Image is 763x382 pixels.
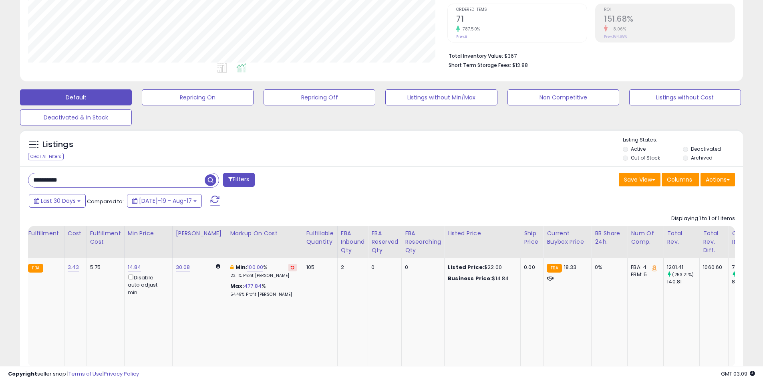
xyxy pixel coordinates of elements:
[8,370,139,378] div: seller snap | |
[405,229,441,255] div: FBA Researching Qty
[449,62,511,69] b: Short Term Storage Fees:
[732,229,761,246] div: Ordered Items
[68,263,79,271] a: 3.43
[230,283,297,297] div: %
[631,146,646,152] label: Active
[631,271,657,278] div: FBM: 5
[68,370,103,378] a: Terms of Use
[667,278,699,285] div: 140.81
[29,194,86,208] button: Last 30 Days
[28,153,64,160] div: Clear All Filters
[547,229,588,246] div: Current Buybox Price
[306,229,334,246] div: Fulfillable Quantity
[448,229,517,238] div: Listed Price
[608,26,626,32] small: -8.06%
[623,136,743,144] p: Listing States:
[629,89,741,105] button: Listings without Cost
[341,229,365,255] div: FBA inbound Qty
[595,264,621,271] div: 0%
[507,89,619,105] button: Non Competitive
[691,154,713,161] label: Archived
[662,173,699,186] button: Columns
[456,8,587,12] span: Ordered Items
[42,139,73,150] h5: Listings
[619,173,660,186] button: Save View
[371,264,395,271] div: 0
[604,34,627,39] small: Prev: 164.98%
[139,197,192,205] span: [DATE]-19 - Aug-17
[28,229,60,238] div: Fulfillment
[341,264,362,271] div: 2
[667,176,692,184] span: Columns
[604,8,735,12] span: ROI
[672,271,693,278] small: (753.21%)
[128,229,169,238] div: Min Price
[28,264,43,273] small: FBA
[604,14,735,25] h2: 151.68%
[564,263,577,271] span: 18.33
[90,264,118,271] div: 5.75
[703,264,722,271] div: 1060.60
[264,89,375,105] button: Repricing Off
[8,370,37,378] strong: Copyright
[176,229,223,238] div: [PERSON_NAME]
[524,264,537,271] div: 0.00
[68,229,83,238] div: Cost
[456,14,587,25] h2: 71
[41,197,76,205] span: Last 30 Days
[512,61,528,69] span: $12.88
[128,273,166,296] div: Disable auto adjust min
[547,264,562,273] small: FBA
[460,26,480,32] small: 787.50%
[87,198,124,205] span: Compared to:
[247,263,263,271] a: 100.00
[631,154,660,161] label: Out of Stock
[448,275,514,282] div: $14.84
[244,282,262,290] a: 477.84
[667,229,696,246] div: Total Rev.
[449,51,729,60] li: $367
[667,264,699,271] div: 1201.41
[230,273,297,279] p: 23.11% Profit [PERSON_NAME]
[671,215,735,222] div: Displaying 1 to 1 of 1 items
[524,229,540,246] div: Ship Price
[127,194,202,208] button: [DATE]-19 - Aug-17
[631,229,660,246] div: Num of Comp.
[448,264,514,271] div: $22.00
[236,263,248,271] b: Min:
[230,282,244,290] b: Max:
[142,89,254,105] button: Repricing On
[595,229,624,246] div: BB Share 24h.
[20,109,132,125] button: Deactivated & In Stock
[176,263,190,271] a: 30.08
[227,226,303,258] th: The percentage added to the cost of goods (COGS) that forms the calculator for Min & Max prices.
[703,229,725,255] div: Total Rev. Diff.
[449,53,503,59] b: Total Inventory Value:
[448,275,492,282] b: Business Price:
[20,89,132,105] button: Default
[230,229,300,238] div: Markup on Cost
[306,264,331,271] div: 105
[90,229,121,246] div: Fulfillment Cost
[631,264,657,271] div: FBA: 4
[230,264,297,279] div: %
[405,264,438,271] div: 0
[128,263,141,271] a: 14.84
[721,370,755,378] span: 2025-09-17 03:09 GMT
[223,173,254,187] button: Filters
[456,34,467,39] small: Prev: 8
[448,263,484,271] b: Listed Price:
[230,292,297,297] p: 54.49% Profit [PERSON_NAME]
[701,173,735,186] button: Actions
[385,89,497,105] button: Listings without Min/Max
[104,370,139,378] a: Privacy Policy
[691,146,721,152] label: Deactivated
[371,229,398,255] div: FBA Reserved Qty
